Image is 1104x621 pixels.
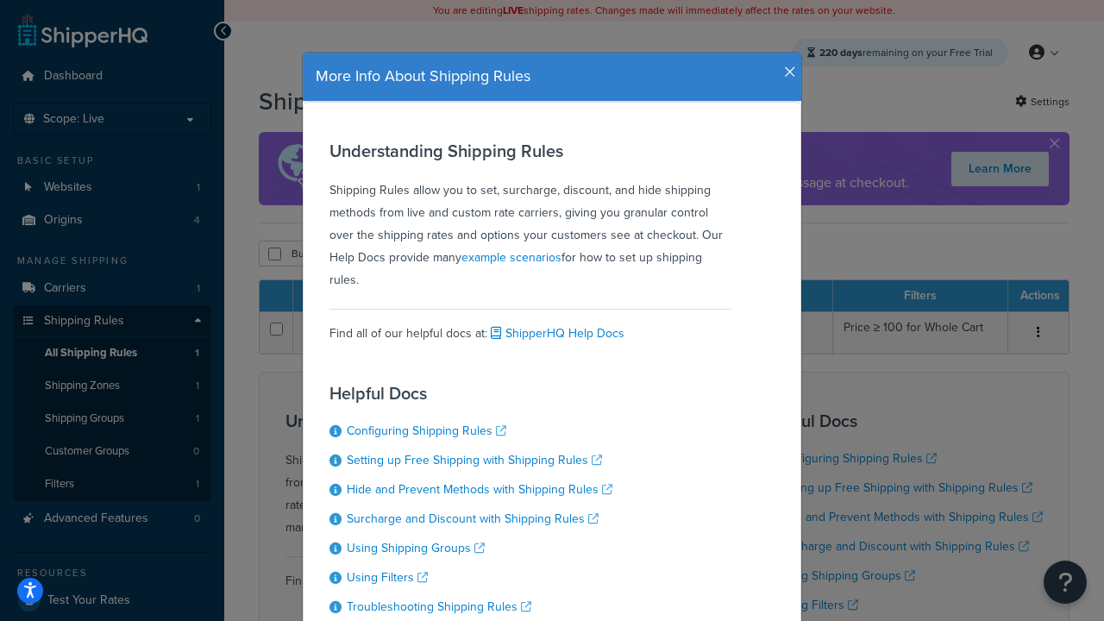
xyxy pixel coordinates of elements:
a: Troubleshooting Shipping Rules [347,598,531,616]
a: ShipperHQ Help Docs [487,324,624,342]
a: example scenarios [461,248,561,267]
h4: More Info About Shipping Rules [316,66,788,88]
a: Hide and Prevent Methods with Shipping Rules [347,480,612,499]
h3: Helpful Docs [329,384,612,403]
a: Configuring Shipping Rules [347,422,506,440]
a: Using Shipping Groups [347,539,485,557]
a: Using Filters [347,568,428,586]
div: Find all of our helpful docs at: [329,309,731,345]
div: Shipping Rules allow you to set, surcharge, discount, and hide shipping methods from live and cus... [329,141,731,292]
a: Surcharge and Discount with Shipping Rules [347,510,599,528]
h3: Understanding Shipping Rules [329,141,731,160]
a: Setting up Free Shipping with Shipping Rules [347,451,602,469]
